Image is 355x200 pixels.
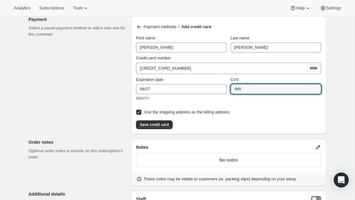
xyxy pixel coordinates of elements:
p: These notes may be visible to customers (ie. packing slips) depending on your setup [144,176,296,182]
span: CVV [231,77,239,82]
p: No notes [140,157,317,163]
span: Credit card number [136,56,171,60]
div: / [136,24,321,30]
span: Save credit card [140,122,169,127]
span: Last name [231,36,250,40]
span: Expiration date [136,77,163,82]
span: Use the shipping address as the billing address [144,110,229,114]
span: Help [296,6,305,11]
span: Notes [136,144,148,150]
p: Payment [29,16,126,22]
p: Select a saved payment method or add a new one for this customer. [29,25,126,37]
span: Settings [326,6,341,11]
span: First name [136,36,155,40]
button: Subscriptions [35,4,68,12]
p: Order notes [29,139,126,145]
span: Analytics [14,6,30,11]
button: Analytics [10,4,34,12]
span: Subscriptions [39,6,64,11]
p: Add credit card [181,24,211,30]
span: Tools [73,6,83,11]
p: Payment methods [144,24,176,30]
span: MM/YY [136,96,149,101]
button: Tools [69,4,93,12]
button: Save credit card [136,120,173,129]
div: Open Intercom Messenger [334,172,349,187]
p: Optional order notes to include on this subscription's order [29,148,126,160]
button: Settings [316,4,345,12]
button: Help [286,4,315,12]
p: Additional details [29,191,126,197]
